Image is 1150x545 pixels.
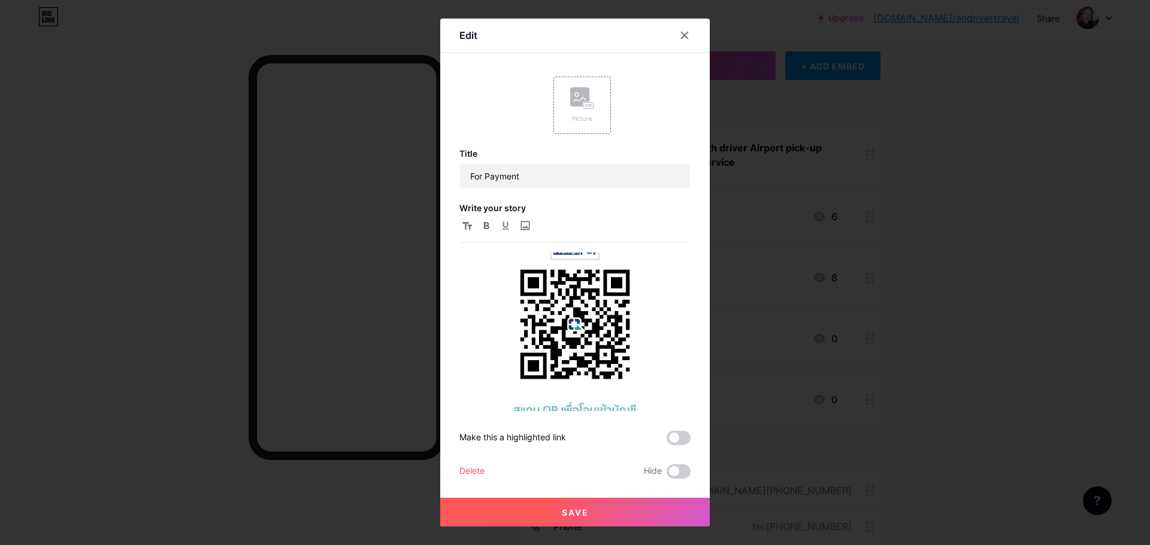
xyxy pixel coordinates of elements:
div: Delete [459,464,485,479]
h3: Write your story [459,203,691,213]
div: Picture [570,114,594,123]
h3: Title [459,148,691,159]
div: Edit [459,28,477,42]
img: RsdbZIRphGwA9Rnib140c98ec147155.jpeg [460,193,690,504]
input: Title [460,164,690,188]
span: Hide [644,464,662,479]
span: Save [562,507,589,517]
div: Make this a highlighted link [459,431,566,445]
button: Save [440,498,710,526]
